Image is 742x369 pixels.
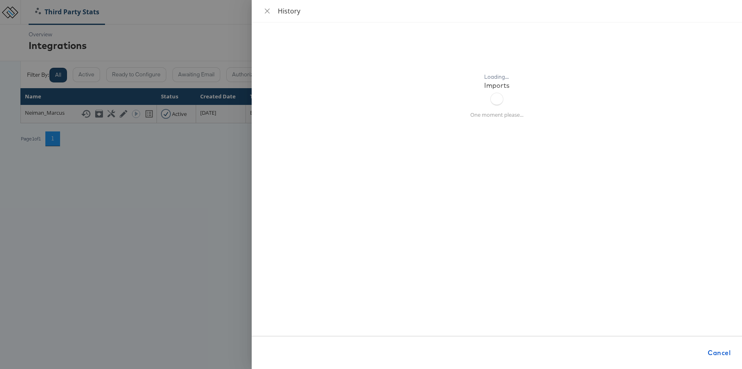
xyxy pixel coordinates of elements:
div: Loading... [484,73,510,81]
div: History [278,7,732,16]
button: Close [261,7,273,15]
p: One moment please... [470,111,523,119]
div: Imports [484,81,510,90]
span: close [264,8,270,14]
button: Cancel [704,345,734,361]
span: Cancel [708,347,731,358]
